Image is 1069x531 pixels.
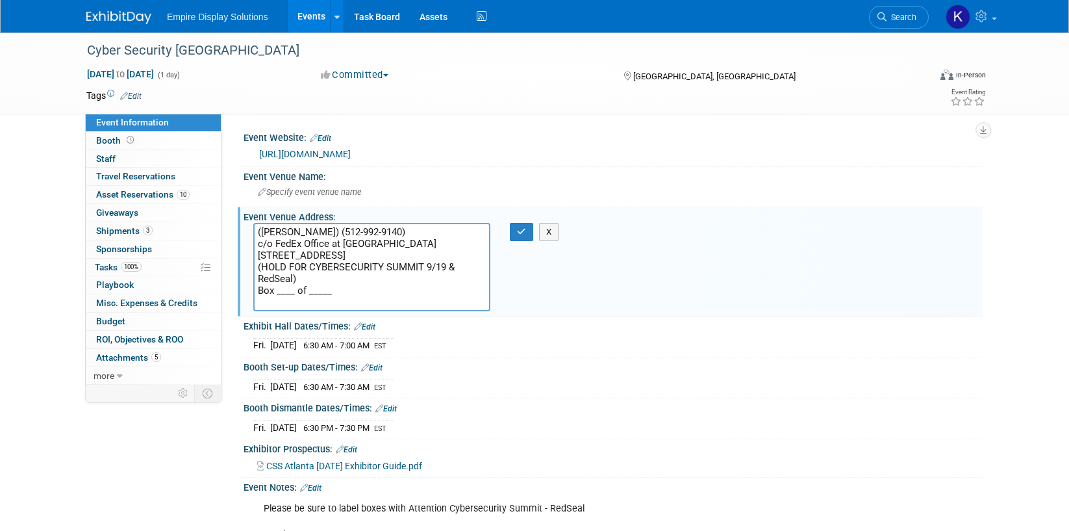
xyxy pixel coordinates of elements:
span: Event Information [96,117,169,127]
span: Budget [96,316,125,326]
span: Staff [96,153,116,164]
img: Format-Inperson.png [940,70,953,80]
span: Booth [96,135,136,146]
span: EST [374,424,386,433]
span: Empire Display Solutions [167,12,268,22]
a: Edit [336,445,357,454]
a: Search [869,6,929,29]
span: Travel Reservations [96,171,175,181]
a: Asset Reservations10 [86,186,221,203]
a: CSS Atlanta [DATE] Exhibitor Guide.pdf [257,461,422,471]
a: Giveaways [86,204,221,222]
a: more [86,367,221,385]
div: Event Venue Address: [244,207,983,224]
span: more [94,370,114,381]
span: [GEOGRAPHIC_DATA], [GEOGRAPHIC_DATA] [633,71,796,81]
img: Katelyn Hurlock [946,5,970,29]
a: Budget [86,313,221,330]
td: Toggle Event Tabs [195,385,221,402]
td: [DATE] [270,380,297,393]
img: ExhibitDay [86,11,151,24]
a: Edit [375,404,397,413]
a: Tasks100% [86,259,221,276]
div: Event Notes: [244,478,983,495]
button: Committed [316,68,394,82]
span: Shipments [96,226,153,236]
span: Playbook [96,279,134,290]
a: Edit [120,92,142,101]
div: Cyber Security [GEOGRAPHIC_DATA] [82,39,909,62]
a: Attachments5 [86,349,221,367]
span: Asset Reservations [96,189,190,200]
div: Booth Set-up Dates/Times: [244,357,983,374]
a: ROI, Objectives & ROO [86,331,221,348]
div: Event Format [852,68,986,87]
a: Shipments3 [86,222,221,240]
td: Fri. [253,339,270,352]
span: Misc. Expenses & Credits [96,298,197,308]
span: Sponsorships [96,244,152,254]
span: Search [887,12,916,22]
td: Personalize Event Tab Strip [172,385,195,402]
span: EST [374,342,386,350]
a: [URL][DOMAIN_NAME] [259,149,351,159]
div: Exhibitor Prospectus: [244,439,983,456]
div: Event Venue Name: [244,167,983,183]
a: Event Information [86,114,221,131]
td: Fri. [253,421,270,434]
span: Specify event venue name [258,187,362,197]
span: (1 day) [157,71,180,79]
a: Edit [354,322,375,331]
span: EST [374,383,386,392]
a: Travel Reservations [86,168,221,185]
div: In-Person [955,70,986,80]
td: [DATE] [270,339,297,352]
a: Sponsorships [86,240,221,258]
span: 6:30 AM - 7:30 AM [303,382,370,392]
span: 100% [121,262,142,272]
span: 5 [151,352,161,362]
a: Booth [86,132,221,149]
a: Playbook [86,276,221,294]
span: [DATE] [DATE] [86,68,155,80]
div: Event Rating [950,89,985,96]
span: 3 [143,226,153,235]
span: 6:30 AM - 7:00 AM [303,341,370,350]
span: CSS Atlanta [DATE] Exhibitor Guide.pdf [266,461,422,471]
span: Giveaways [96,207,138,218]
td: Fri. [253,380,270,393]
button: X [539,223,559,241]
a: Edit [310,134,331,143]
span: 10 [177,190,190,200]
div: Booth Dismantle Dates/Times: [244,398,983,415]
span: ROI, Objectives & ROO [96,334,183,344]
span: Booth not reserved yet [124,135,136,145]
a: Edit [300,484,321,493]
a: Staff [86,150,221,168]
div: Exhibit Hall Dates/Times: [244,317,983,333]
span: Tasks [95,262,142,272]
span: 6:30 PM - 7:30 PM [303,423,370,433]
a: Edit [361,363,383,372]
div: Event Website: [244,128,983,145]
td: Tags [86,89,142,102]
td: [DATE] [270,421,297,434]
span: Attachments [96,352,161,363]
span: to [114,69,127,79]
a: Misc. Expenses & Credits [86,294,221,312]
